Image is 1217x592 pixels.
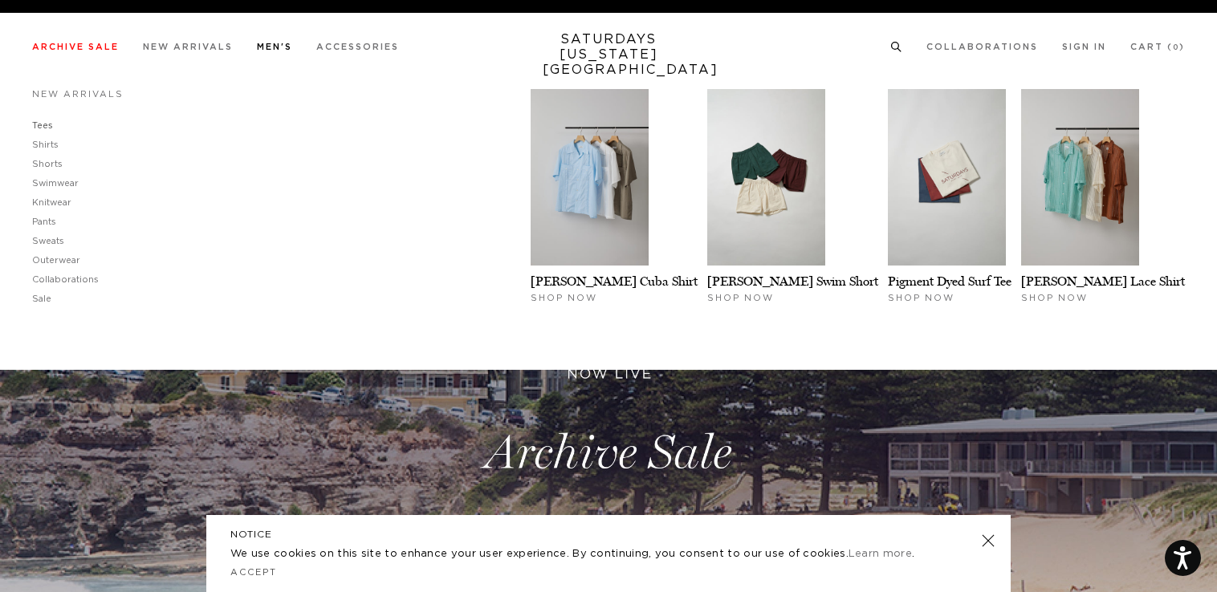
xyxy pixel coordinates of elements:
a: [PERSON_NAME] Cuba Shirt [531,274,698,289]
a: Outerwear [32,256,80,265]
a: Tees [32,121,53,130]
a: [PERSON_NAME] Lace Shirt [1021,274,1185,289]
a: Pants [32,217,56,226]
a: Accept [230,568,277,577]
a: Collaborations [32,275,99,284]
a: Pigment Dyed Surf Tee [888,274,1011,289]
a: Shirts [32,140,59,149]
a: Swimwear [32,179,79,188]
a: Archive Sale [32,43,119,51]
p: We use cookies on this site to enhance your user experience. By continuing, you consent to our us... [230,546,930,562]
h5: NOTICE [230,527,987,541]
a: Men's [257,43,292,51]
a: New Arrivals [143,43,233,51]
a: Sign In [1062,43,1106,51]
a: New Arrivals [32,90,124,99]
small: 0 [1173,44,1179,51]
a: Sweats [32,237,64,245]
a: Learn more [849,549,912,559]
a: SATURDAYS[US_STATE][GEOGRAPHIC_DATA] [543,32,675,78]
a: Knitwear [32,198,71,207]
a: Accessories [316,43,399,51]
a: Sale [32,294,51,303]
a: Shorts [32,160,63,168]
a: Collaborations [926,43,1038,51]
a: [PERSON_NAME] Swim Short [707,274,878,289]
a: Cart (0) [1130,43,1185,51]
